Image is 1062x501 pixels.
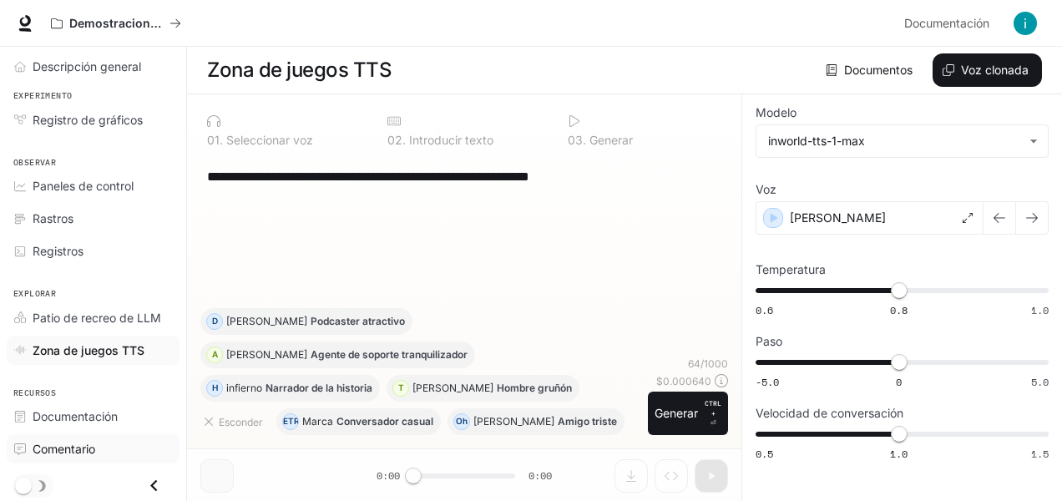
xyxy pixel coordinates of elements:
font: 1 [215,133,220,147]
font: Registros [33,244,83,258]
font: Voz clonada [961,63,1029,77]
font: Conversador casual [336,415,433,428]
font: Generar [589,133,633,147]
a: Documentación [898,7,1002,40]
font: 1.0 [1031,303,1049,317]
font: [PERSON_NAME] [412,382,493,394]
font: CTRL + [705,399,721,417]
font: Documentos [844,63,913,77]
font: Documentación [33,409,118,423]
font: Temperatura [756,262,826,276]
font: Agente de soporte tranquilizador [311,348,468,361]
button: Voz clonada [933,53,1042,87]
font: [PERSON_NAME] [473,415,554,428]
font: 0 [387,133,395,147]
font: 1.0 [890,447,908,461]
a: Paneles de control [7,171,180,200]
div: inworld-tts-1-max [756,125,1048,157]
font: Demostraciones de IA en el mundo [69,16,271,30]
font: D [212,316,218,326]
font: Comentario [33,442,95,456]
font: 0 [896,375,902,389]
font: [PERSON_NAME] [226,348,307,361]
font: Registro de gráficos [33,113,143,127]
font: A [212,349,218,359]
font: Hombre gruñón [497,382,572,394]
button: Oh[PERSON_NAME]Amigo triste [448,408,625,435]
font: infierno [226,382,262,394]
font: 0.8 [890,303,908,317]
a: Comentario [7,434,180,463]
font: Documentación [904,16,989,30]
button: HinfiernoNarrador de la historia [200,375,380,402]
font: H [212,382,218,392]
a: Registro de gráficos [7,105,180,134]
font: Explorar [13,288,56,299]
font: Paneles de control [33,179,134,193]
font: T [398,382,404,392]
a: Registros [7,236,180,266]
font: . [220,133,223,147]
font: Narrador de la historia [265,382,372,394]
a: Descripción general [7,52,180,81]
font: Seleccionar voz [226,133,313,147]
font: Observar [13,157,56,168]
span: Alternar modo oscuro [15,476,32,494]
font: Zona de juegos TTS [33,343,144,357]
font: Podcaster atractivo [311,315,405,327]
font: METRO [276,416,306,426]
button: GenerarCTRL +⏎ [648,392,728,435]
font: 0 [568,133,575,147]
font: Oh [456,416,468,426]
a: Documentación [7,402,180,431]
font: Generar [655,406,698,420]
font: . [402,133,406,147]
font: Introducir texto [409,133,493,147]
font: Rastros [33,211,73,225]
font: Patio de recreo de LLM [33,311,161,325]
font: [PERSON_NAME] [790,210,886,225]
font: 5.0 [1031,375,1049,389]
font: Voz [756,182,776,196]
font: Descripción general [33,59,141,73]
a: Rastros [7,204,180,233]
button: Todos los espacios de trabajo [43,7,189,40]
font: 2 [395,133,402,147]
font: Zona de juegos TTS [207,58,392,82]
a: Documentos [822,53,919,87]
font: 0 [207,133,215,147]
a: Zona de juegos TTS [7,336,180,365]
a: Patio de recreo de LLM [7,303,180,332]
button: A[PERSON_NAME]Agente de soporte tranquilizador [200,342,475,368]
button: D[PERSON_NAME]Podcaster atractivo [200,308,412,335]
font: Velocidad de conversación [756,406,903,420]
font: inworld-tts-1-max [768,134,865,148]
font: Experimento [13,90,72,101]
font: Recursos [13,387,56,398]
font: [PERSON_NAME] [226,315,307,327]
font: . [583,133,586,147]
font: 1.5 [1031,447,1049,461]
button: Esconder [200,408,270,435]
font: -5.0 [756,375,779,389]
font: Amigo triste [558,415,617,428]
font: Marca [302,415,333,428]
img: Avatar de usuario [1014,12,1037,35]
font: 0.6 [756,303,773,317]
font: Paso [756,334,782,348]
button: METROMarcaConversador casual [276,408,441,435]
font: 3 [575,133,583,147]
font: Modelo [756,105,796,119]
button: Avatar de usuario [1009,7,1042,40]
button: T[PERSON_NAME]Hombre gruñón [387,375,579,402]
font: Esconder [219,416,263,428]
font: 0.5 [756,447,773,461]
font: ⏎ [711,419,716,427]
